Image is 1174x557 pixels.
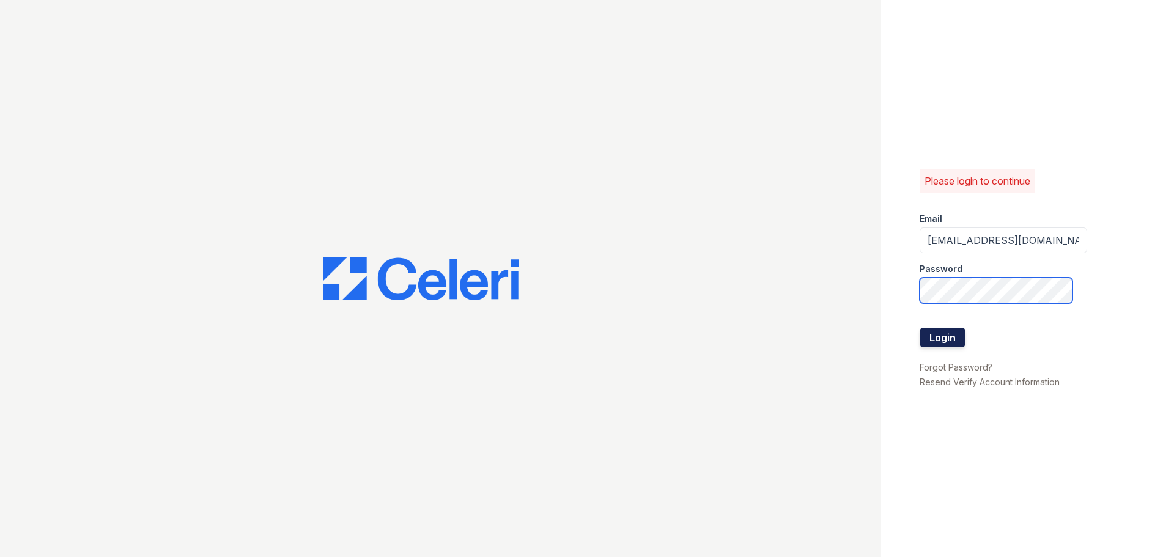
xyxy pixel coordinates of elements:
label: Password [920,263,962,275]
p: Please login to continue [925,174,1030,188]
a: Resend Verify Account Information [920,377,1060,387]
label: Email [920,213,942,225]
button: Login [920,328,965,347]
a: Forgot Password? [920,362,992,372]
img: CE_Logo_Blue-a8612792a0a2168367f1c8372b55b34899dd931a85d93a1a3d3e32e68fde9ad4.png [323,257,519,301]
